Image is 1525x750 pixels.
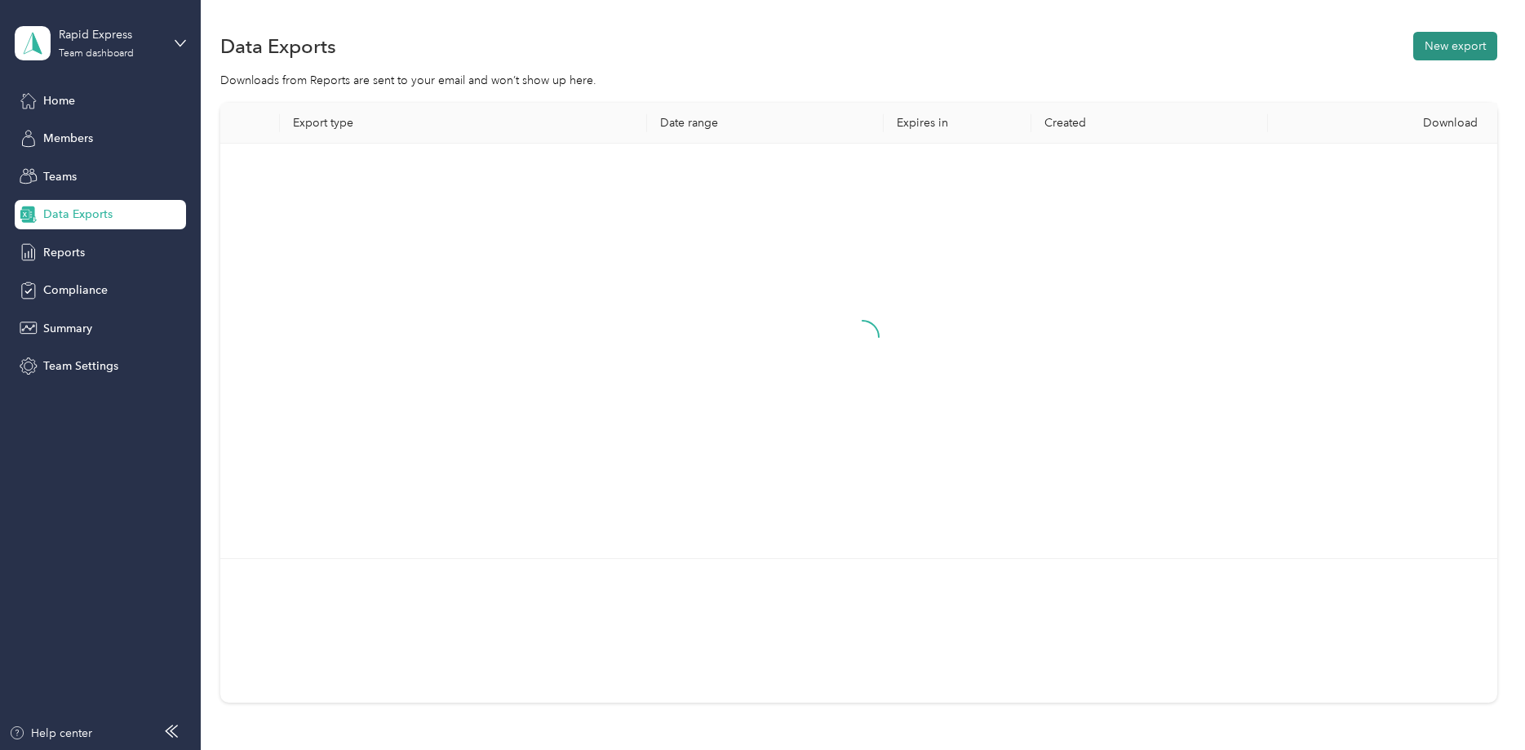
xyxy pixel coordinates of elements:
span: Teams [43,168,77,185]
div: Downloads from Reports are sent to your email and won’t show up here. [220,72,1496,89]
div: Team dashboard [59,49,134,59]
span: Members [43,130,93,147]
span: Summary [43,320,92,337]
th: Export type [280,103,647,144]
span: Reports [43,244,85,261]
th: Created [1031,103,1268,144]
iframe: Everlance-gr Chat Button Frame [1434,659,1525,750]
span: Compliance [43,282,108,299]
button: Help center [9,725,92,742]
button: New export [1413,32,1497,60]
th: Expires in [884,103,1031,144]
div: Rapid Express [59,26,161,43]
span: Data Exports [43,206,113,223]
h1: Data Exports [220,38,336,55]
span: Team Settings [43,357,118,375]
div: Download [1281,116,1492,130]
th: Date range [647,103,884,144]
span: Home [43,92,75,109]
